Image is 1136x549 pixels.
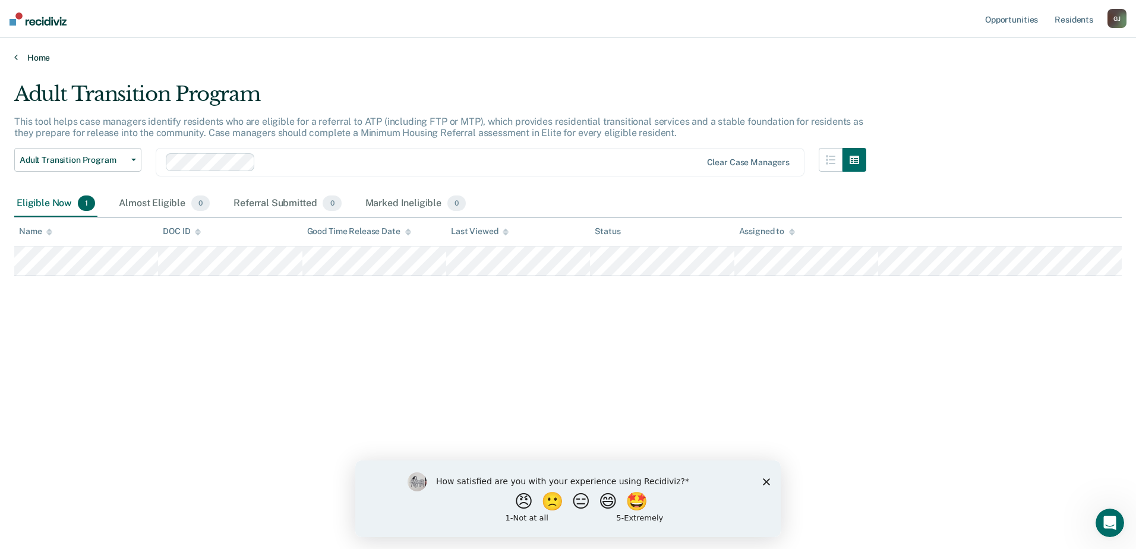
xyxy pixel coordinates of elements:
iframe: Intercom live chat [1096,509,1124,537]
div: G J [1107,9,1126,28]
div: Assigned to [739,226,795,236]
div: Name [19,226,52,236]
div: Last Viewed [451,226,509,236]
a: Home [14,52,1122,63]
div: Adult Transition Program [14,82,866,116]
div: Eligible Now1 [14,191,97,217]
div: Status [595,226,620,236]
img: Recidiviz [10,12,67,26]
div: Clear case managers [707,157,790,168]
span: 0 [191,195,210,211]
span: 1 [78,195,95,211]
span: Adult Transition Program [20,155,127,165]
div: Good Time Release Date [307,226,411,236]
span: 0 [447,195,466,211]
button: GJ [1107,9,1126,28]
div: Referral Submitted0 [231,191,343,217]
button: Adult Transition Program [14,148,141,172]
span: 0 [323,195,341,211]
div: Marked Ineligible0 [363,191,469,217]
div: Almost Eligible0 [116,191,212,217]
iframe: Survey by Kim from Recidiviz [355,460,781,537]
p: This tool helps case managers identify residents who are eligible for a referral to ATP (includin... [14,116,863,138]
div: DOC ID [163,226,201,236]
